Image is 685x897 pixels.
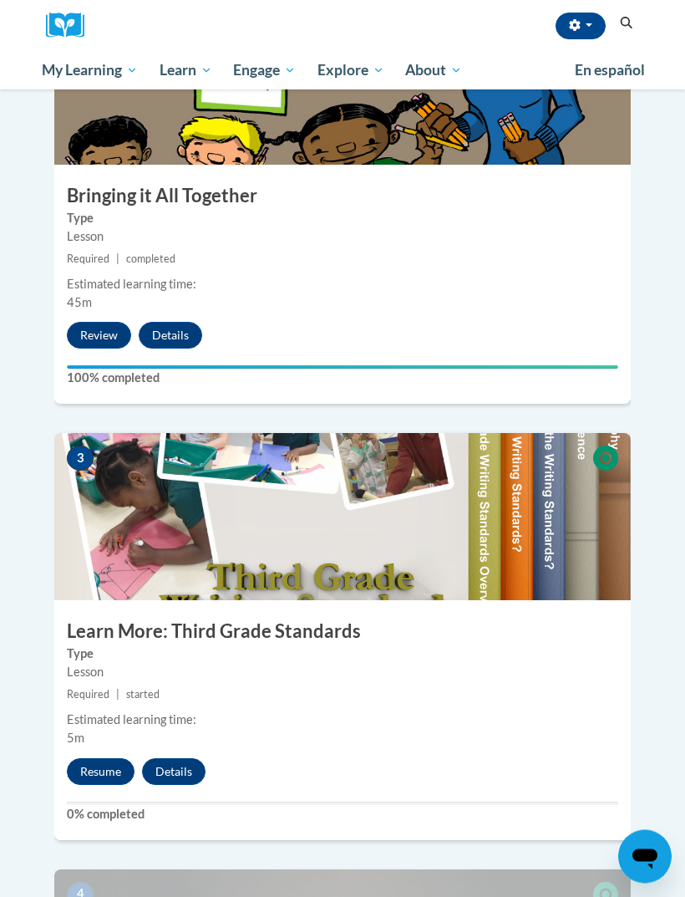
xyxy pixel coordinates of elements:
[116,253,119,266] span: |
[564,53,656,88] a: En español
[67,645,618,664] label: Type
[126,253,175,266] span: completed
[233,60,296,80] span: Engage
[67,366,618,370] div: Your progress
[614,13,639,33] button: Search
[67,323,131,349] button: Review
[67,276,618,294] div: Estimated learning time:
[556,13,606,39] button: Account Settings
[142,759,205,786] button: Details
[67,711,618,730] div: Estimated learning time:
[31,51,149,89] a: My Learning
[54,434,631,601] img: Course Image
[29,51,656,89] div: Main menu
[395,51,474,89] a: About
[67,759,134,786] button: Resume
[67,370,618,388] label: 100% completed
[67,731,84,746] span: 5m
[575,61,645,79] span: En español
[126,689,160,701] span: started
[222,51,307,89] a: Engage
[67,806,618,824] label: 0% completed
[46,13,96,38] img: Logo brand
[54,184,631,210] h3: Bringing it All Together
[67,664,618,682] div: Lesson
[42,60,138,80] span: My Learning
[160,60,212,80] span: Learn
[54,619,631,645] h3: Learn More: Third Grade Standards
[67,228,618,247] div: Lesson
[46,13,96,38] a: Cox Campus
[307,51,395,89] a: Explore
[317,60,384,80] span: Explore
[67,210,618,228] label: Type
[67,689,109,701] span: Required
[139,323,202,349] button: Details
[149,51,223,89] a: Learn
[405,60,462,80] span: About
[618,830,672,884] iframe: Button to launch messaging window
[67,296,92,310] span: 45m
[67,446,94,471] span: 3
[67,253,109,266] span: Required
[116,689,119,701] span: |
